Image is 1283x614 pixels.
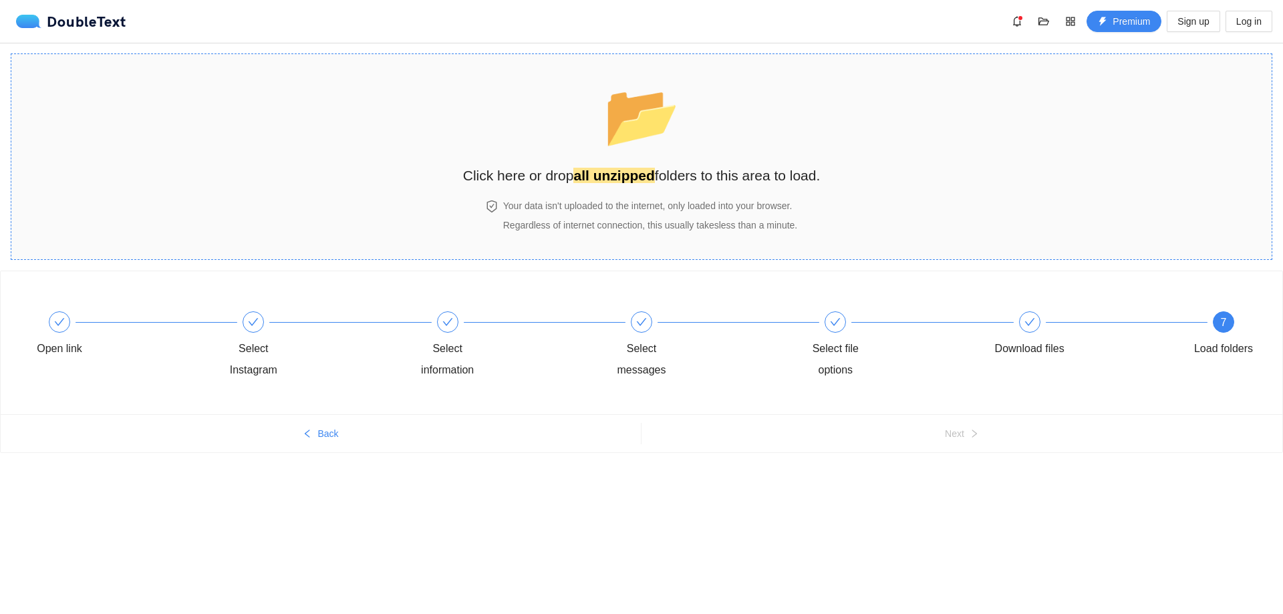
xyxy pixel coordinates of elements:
span: check [1024,317,1035,327]
div: Select information [409,311,603,381]
a: logoDoubleText [16,15,126,28]
div: Open link [37,338,82,359]
div: Select Instagram [215,338,292,381]
div: Select messages [603,311,797,381]
h2: Click here or drop folders to this area to load. [463,164,821,186]
button: leftBack [1,423,641,444]
button: thunderboltPremium [1087,11,1161,32]
div: Download files [995,338,1064,359]
span: 7 [1221,317,1227,328]
img: logo [16,15,47,28]
div: Download files [991,311,1185,359]
button: Log in [1226,11,1272,32]
span: appstore [1060,16,1081,27]
div: 7Load folders [1185,311,1262,359]
span: folder [603,82,680,150]
div: Select file options [797,338,874,381]
div: DoubleText [16,15,126,28]
span: folder-open [1034,16,1054,27]
div: Select Instagram [215,311,408,381]
span: check [830,317,841,327]
span: Sign up [1177,14,1209,29]
div: Load folders [1194,338,1253,359]
button: folder-open [1033,11,1054,32]
span: left [303,429,312,440]
h4: Your data isn't uploaded to the internet, only loaded into your browser. [503,198,797,213]
span: Log in [1236,14,1262,29]
button: bell [1006,11,1028,32]
div: Select file options [797,311,990,381]
span: Regardless of internet connection, this usually takes less than a minute . [503,220,797,231]
span: check [248,317,259,327]
span: safety-certificate [486,200,498,212]
span: bell [1007,16,1027,27]
span: Premium [1113,14,1150,29]
span: check [54,317,65,327]
button: Sign up [1167,11,1220,32]
div: Open link [21,311,215,359]
button: Nextright [641,423,1282,444]
span: check [442,317,453,327]
strong: all unzipped [573,168,654,183]
span: check [636,317,647,327]
div: Select information [409,338,486,381]
span: thunderbolt [1098,17,1107,27]
div: Select messages [603,338,680,381]
span: Back [317,426,338,441]
button: appstore [1060,11,1081,32]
